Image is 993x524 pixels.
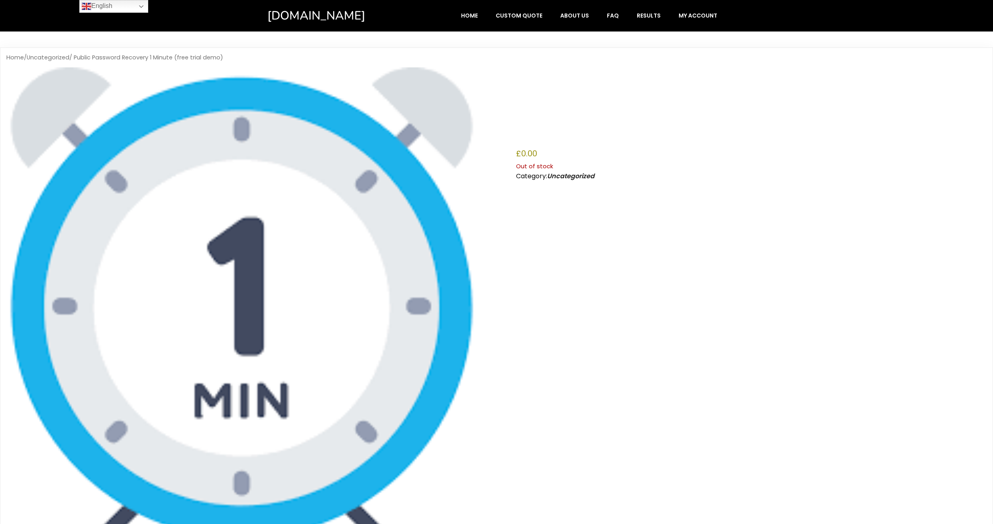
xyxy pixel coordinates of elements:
[599,8,627,23] a: FAQ
[560,12,589,19] span: About Us
[516,148,537,159] bdi: 0.00
[6,54,987,61] nav: Breadcrumb
[552,8,597,23] a: About Us
[487,8,551,23] a: Custom Quote
[516,80,987,142] h1: Public Password Recovery 1 Minute (free trial demo)
[27,53,69,61] a: Uncategorized
[82,2,91,11] img: en
[628,8,669,23] a: Results
[607,12,619,19] span: FAQ
[267,8,399,24] a: [DOMAIN_NAME]
[453,8,486,23] a: Home
[516,161,987,171] p: Out of stock
[516,171,595,181] span: Category:
[461,12,478,19] span: Home
[516,148,521,159] span: £
[637,12,661,19] span: Results
[547,171,595,181] a: Uncategorized
[6,53,24,61] a: Home
[679,12,717,19] span: My account
[670,8,726,23] a: My account
[496,12,542,19] span: Custom Quote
